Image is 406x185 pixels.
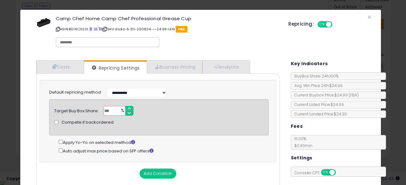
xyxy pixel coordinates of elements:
a: BuyBox page [89,27,93,32]
span: $0.30 min [291,143,312,148]
span: Avg. Win Price 24h: $24.99 [291,83,343,88]
span: Current Buybox Price: [291,92,359,98]
a: Analytics [202,60,249,73]
h5: Repricing: [288,22,314,27]
p: ASIN: B016CII20I | SKU: dicks-5.30-250824---24.99-LEN [56,24,279,34]
span: Current Landed Price: $24.99 [291,111,347,117]
span: ON [322,170,330,175]
span: ON [318,22,326,27]
span: % [117,106,127,116]
span: FBA [176,26,187,33]
div: Auto adjust max price based on SFP offers [59,147,268,154]
a: Costs [36,60,84,73]
h5: Settings [291,154,312,162]
span: $24.99 [334,92,359,98]
a: Business Pricing [147,60,202,73]
button: Add Condition [140,169,176,179]
span: OFF [335,170,345,175]
h3: Camp Chef Home Camp Chef Professional Grease Cup [56,16,279,21]
a: All offer listings [94,27,97,32]
span: BuyBox Share 24h: 100% [291,73,338,79]
label: Default repricing method: [49,89,102,96]
h5: Key Indicators [291,60,328,68]
span: Compete if backordered [62,120,114,126]
span: Consider CPT: [291,170,344,176]
div: Apply Yo-Yo on selected method [59,139,268,146]
a: Repricing Settings [84,62,146,74]
span: × [367,13,371,22]
span: Current Listed Price: $24.99 [291,102,344,107]
span: ( FBA ) [349,92,359,98]
a: Your listing only [98,27,102,32]
span: OFF [331,22,342,27]
span: 15.00 % [291,136,312,148]
img: 31F89f9x7PL._SL60_.jpg [35,16,54,29]
div: Target Buy Box Share: [54,106,99,114]
h5: Fees [291,122,303,130]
